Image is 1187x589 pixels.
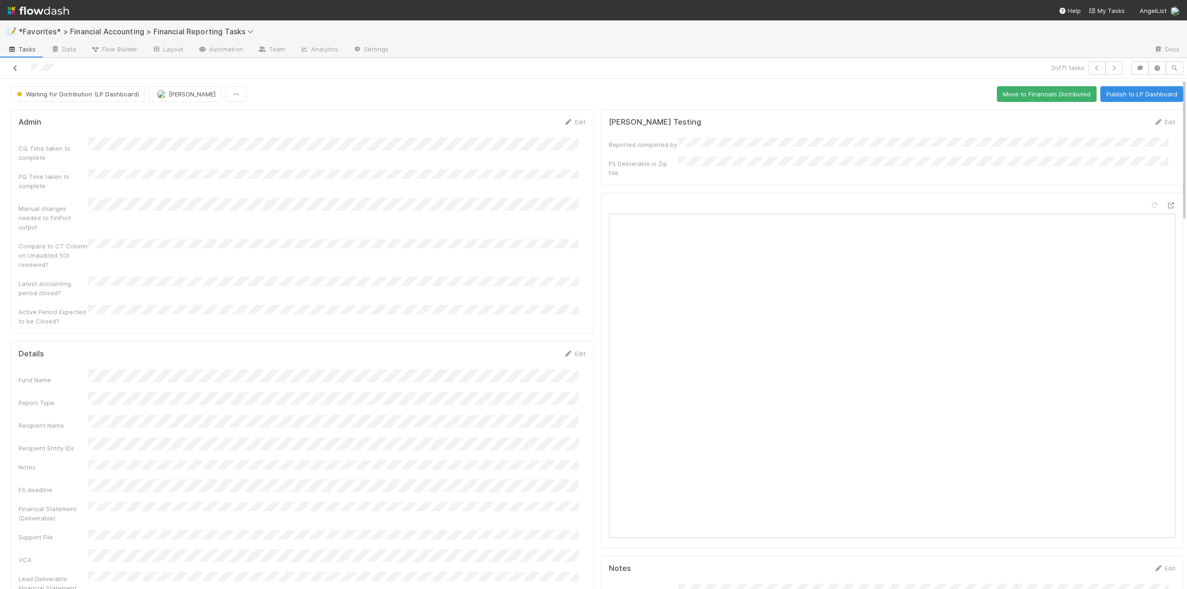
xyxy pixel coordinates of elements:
[19,421,88,430] div: Recipient Name
[11,86,145,102] button: Waiting for Distribution (LP Dashboard)
[19,118,41,127] h5: Admin
[19,144,88,162] div: CQ Time taken to complete
[19,241,88,269] div: Compare to CT Column on Unaudited SOI reviewed?
[1147,43,1187,57] a: Docs
[293,43,345,57] a: Analytics
[1051,63,1085,72] span: 2 of 71 tasks
[1140,7,1167,14] span: AngelList
[1088,6,1125,15] a: My Tasks
[19,375,88,385] div: Fund Name
[609,118,701,127] h5: [PERSON_NAME] Testing
[157,89,166,99] img: avatar_8d06466b-a936-4205-8f52-b0cc03e2a179.png
[19,204,88,232] div: Manual changes needed to FinPort output
[609,564,631,573] h5: Notes
[7,44,36,54] span: Tasks
[1059,6,1081,15] div: Help
[1088,7,1125,14] span: My Tasks
[19,555,88,564] div: VCA
[564,118,586,126] a: Edit
[19,349,44,359] h5: Details
[609,140,678,149] div: Reported completed by
[19,172,88,190] div: PQ Time taken to complete
[191,43,250,57] a: Automation
[19,462,88,472] div: Notes
[19,307,88,326] div: Active Period Expected to be Closed?
[250,43,293,57] a: Team
[1100,86,1183,102] button: Publish to LP Dashboard
[19,398,88,407] div: Report Type
[19,485,88,494] div: FS deadline
[19,443,88,453] div: Recipient Entity IDs
[7,3,69,19] img: logo-inverted-e16ddd16eac7371096b0.svg
[609,159,678,177] div: FS Deliverable is Zip File
[44,43,83,57] a: Data
[19,504,88,523] div: Financial Statement (Deliverable)
[83,43,145,57] a: Flow Builder
[345,43,396,57] a: Settings
[564,350,586,357] a: Edit
[1154,564,1175,572] a: Edit
[91,44,137,54] span: Flow Builder
[7,27,17,35] span: 📝
[1170,6,1180,16] img: avatar_705f3a58-2659-4f93-91ad-7a5be837418b.png
[19,532,88,542] div: Support File
[15,90,139,98] span: Waiting for Distribution (LP Dashboard)
[997,86,1097,102] button: Move to Financials Distributed
[149,86,222,102] button: [PERSON_NAME]
[169,90,216,98] span: [PERSON_NAME]
[19,27,258,36] span: *Favorites* > Financial Accounting > Financial Reporting Tasks
[19,279,88,298] div: Latest accounting period closed?
[145,43,191,57] a: Layout
[1154,118,1175,126] a: Edit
